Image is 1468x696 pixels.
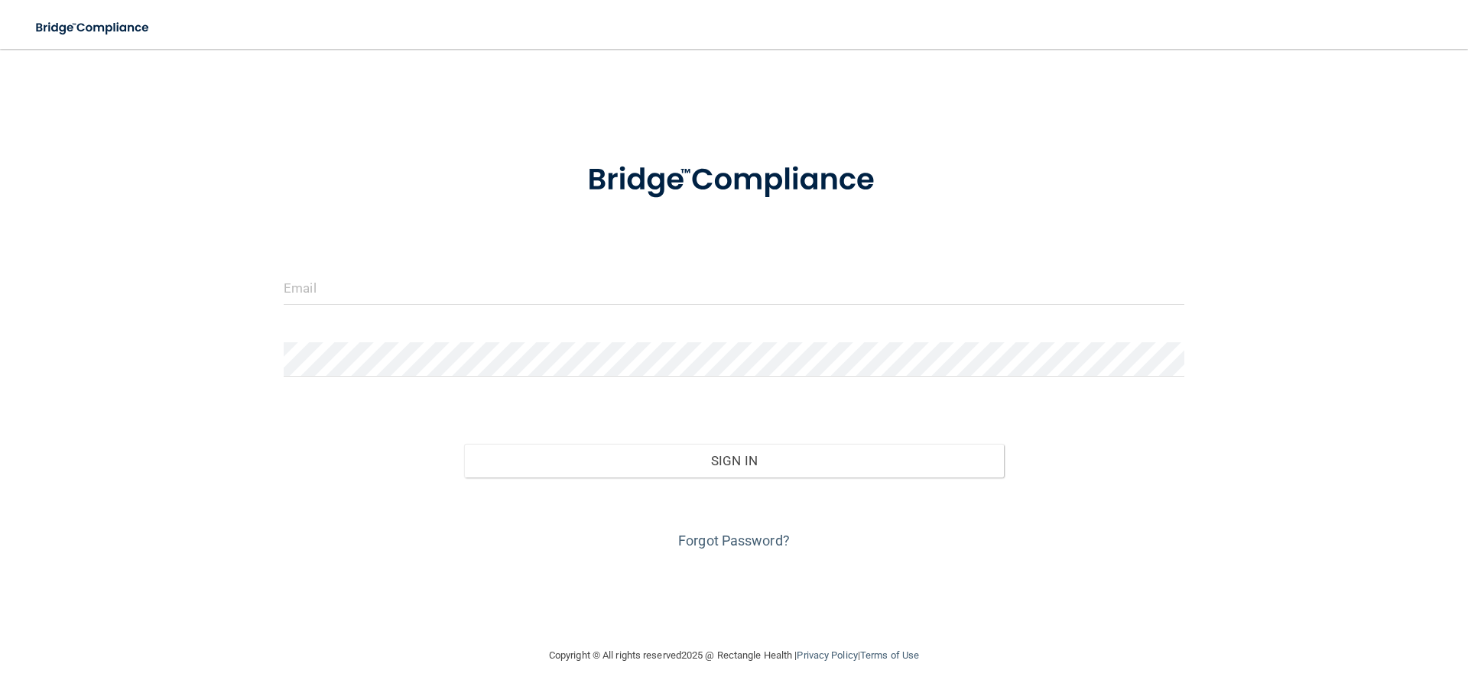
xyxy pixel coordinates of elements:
[23,12,164,44] img: bridge_compliance_login_screen.278c3ca4.svg
[797,649,857,661] a: Privacy Policy
[464,444,1005,477] button: Sign In
[860,649,919,661] a: Terms of Use
[455,631,1013,680] div: Copyright © All rights reserved 2025 @ Rectangle Health | |
[678,533,790,549] a: Forgot Password?
[284,270,1184,305] input: Email
[556,141,912,220] img: bridge_compliance_login_screen.278c3ca4.svg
